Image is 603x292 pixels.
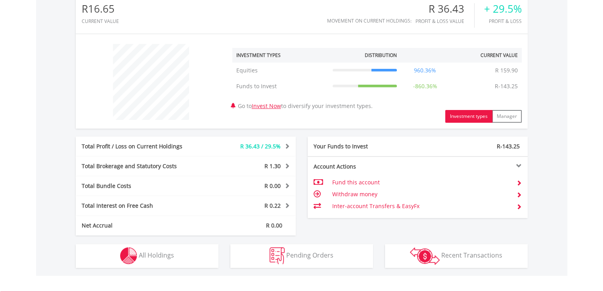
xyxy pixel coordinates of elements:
button: Investment types [445,110,492,123]
span: Pending Orders [286,251,333,260]
div: CURRENT VALUE [82,19,119,24]
div: Total Brokerage and Statutory Costs [76,162,204,170]
div: + 29.5% [484,3,522,15]
a: Invest Now [252,102,281,110]
img: pending_instructions-wht.png [270,247,285,264]
span: R 0.22 [264,202,281,209]
span: R-143.25 [497,142,520,150]
th: Current Value [449,48,522,63]
button: Recent Transactions [385,244,528,268]
div: Total Bundle Costs [76,182,204,190]
div: Net Accrual [76,222,204,229]
div: Total Profit / Loss on Current Holdings [76,142,204,150]
span: R 36.43 / 29.5% [240,142,281,150]
span: All Holdings [139,251,174,260]
td: Funds to Invest [232,78,329,94]
td: R-143.25 [491,78,522,94]
div: R 36.43 [415,3,474,15]
span: R 1.30 [264,162,281,170]
th: Investment Types [232,48,329,63]
div: Total Interest on Free Cash [76,202,204,210]
img: holdings-wht.png [120,247,137,264]
button: All Holdings [76,244,218,268]
td: R 159.90 [491,63,522,78]
td: Fund this account [332,176,510,188]
td: Withdraw money [332,188,510,200]
img: transactions-zar-wht.png [410,247,440,265]
div: Account Actions [308,163,418,171]
td: -860.36% [401,78,449,94]
button: Pending Orders [230,244,373,268]
div: Your Funds to Invest [308,142,418,150]
span: R 0.00 [264,182,281,190]
div: R16.65 [82,3,119,15]
div: Movement on Current Holdings: [327,18,412,23]
td: 960.36% [401,63,449,78]
td: Inter-account Transfers & EasyFx [332,200,510,212]
button: Manager [492,110,522,123]
div: Distribution [365,52,397,59]
span: Recent Transactions [441,251,502,260]
td: Equities [232,63,329,78]
div: Profit & Loss [484,19,522,24]
div: Profit & Loss Value [415,19,474,24]
div: Go to to diversify your investment types. [226,40,528,123]
span: R 0.00 [266,222,282,229]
